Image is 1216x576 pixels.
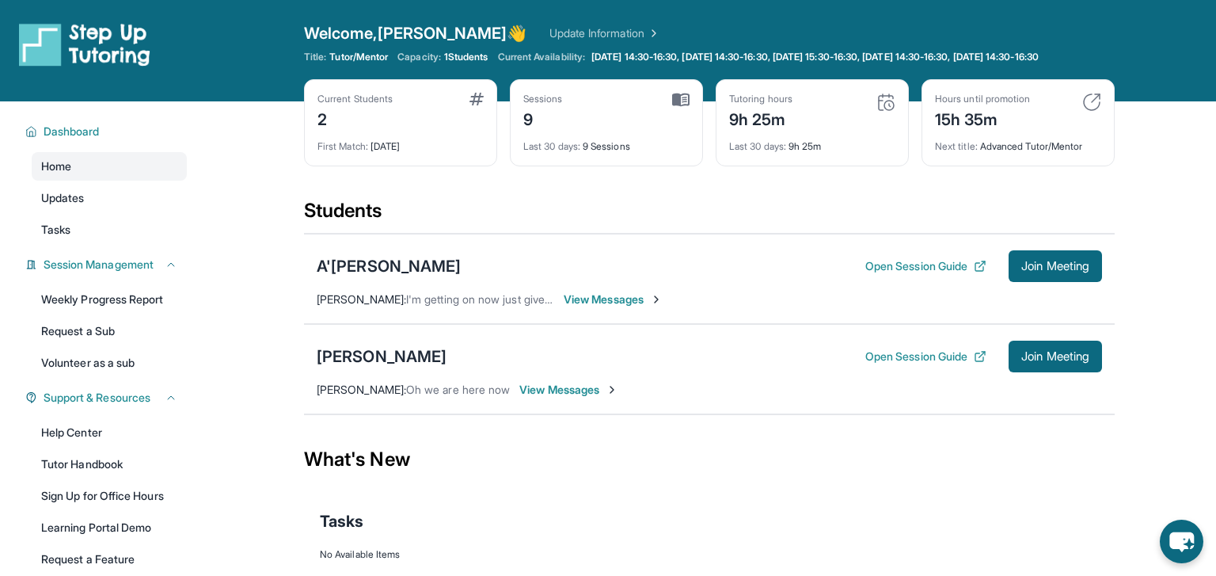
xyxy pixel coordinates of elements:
[37,124,177,139] button: Dashboard
[1021,352,1089,361] span: Join Meeting
[32,184,187,212] a: Updates
[397,51,441,63] span: Capacity:
[32,482,187,510] a: Sign Up for Office Hours
[32,545,187,574] a: Request a Feature
[729,105,792,131] div: 9h 25m
[32,317,187,345] a: Request a Sub
[329,51,388,63] span: Tutor/Mentor
[935,131,1101,153] div: Advanced Tutor/Mentor
[317,292,406,306] span: [PERSON_NAME] :
[32,152,187,181] a: Home
[498,51,585,63] span: Current Availability:
[1160,520,1203,563] button: chat-button
[32,513,187,542] a: Learning Portal Demo
[523,131,690,153] div: 9 Sessions
[32,216,187,244] a: Tasks
[523,105,563,131] div: 9
[37,390,177,406] button: Support & Resources
[32,418,187,447] a: Help Center
[935,93,1030,105] div: Hours until promotion
[865,258,986,274] button: Open Session Guide
[406,292,610,306] span: I'm getting on now just give me a minute
[591,51,1039,63] span: [DATE] 14:30-16:30, [DATE] 14:30-16:30, [DATE] 15:30-16:30, [DATE] 14:30-16:30, [DATE] 14:30-16:30
[37,257,177,273] button: Session Management
[44,390,150,406] span: Support & Resources
[41,190,85,206] span: Updates
[865,349,986,364] button: Open Session Guide
[32,349,187,377] a: Volunteer as a sub
[317,383,406,396] span: [PERSON_NAME] :
[1009,341,1102,372] button: Join Meeting
[317,255,462,277] div: A'[PERSON_NAME]
[44,257,154,273] span: Session Management
[549,25,660,41] a: Update Information
[1021,261,1089,271] span: Join Meeting
[317,140,368,152] span: First Match :
[317,105,393,131] div: 2
[606,383,618,396] img: Chevron-Right
[304,51,326,63] span: Title:
[650,293,663,306] img: Chevron-Right
[588,51,1042,63] a: [DATE] 14:30-16:30, [DATE] 14:30-16:30, [DATE] 15:30-16:30, [DATE] 14:30-16:30, [DATE] 14:30-16:30
[317,131,484,153] div: [DATE]
[406,383,510,396] span: Oh we are here now
[317,93,393,105] div: Current Students
[523,93,563,105] div: Sessions
[564,292,663,307] span: View Messages
[672,93,690,107] img: card
[876,93,895,112] img: card
[304,22,527,44] span: Welcome, [PERSON_NAME] 👋
[41,222,70,238] span: Tasks
[320,510,363,532] span: Tasks
[444,51,488,63] span: 1 Students
[935,105,1030,131] div: 15h 35m
[729,140,786,152] span: Last 30 days :
[317,345,446,368] div: [PERSON_NAME]
[304,425,1115,494] div: What's New
[729,131,895,153] div: 9h 25m
[519,382,618,398] span: View Messages
[304,198,1115,233] div: Students
[19,22,150,67] img: logo
[644,25,660,41] img: Chevron Right
[320,548,1099,561] div: No Available Items
[32,450,187,479] a: Tutor Handbook
[1082,93,1101,112] img: card
[729,93,792,105] div: Tutoring hours
[523,140,580,152] span: Last 30 days :
[469,93,484,105] img: card
[32,285,187,314] a: Weekly Progress Report
[1009,250,1102,282] button: Join Meeting
[935,140,978,152] span: Next title :
[41,158,71,174] span: Home
[44,124,100,139] span: Dashboard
